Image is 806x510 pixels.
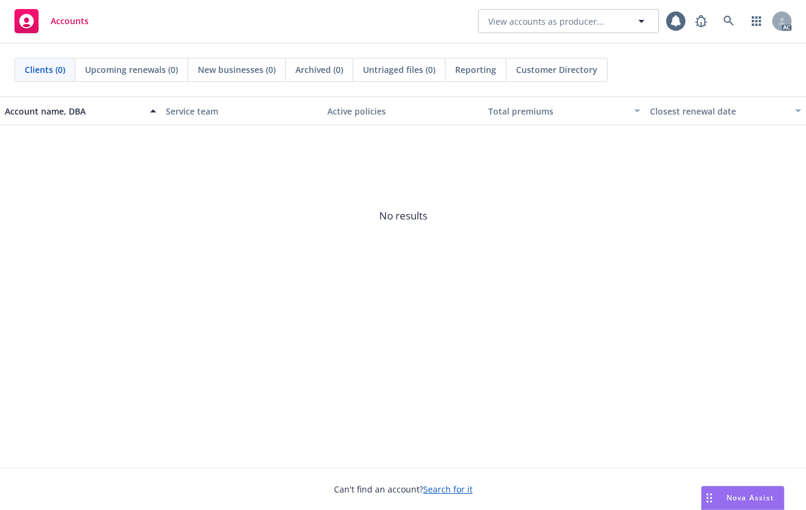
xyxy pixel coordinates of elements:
span: Can't find an account? [334,483,473,496]
span: Accounts [51,16,89,26]
span: Untriaged files (0) [363,63,435,76]
button: Total premiums [483,96,644,125]
div: Active policies [327,105,479,118]
span: Clients (0) [25,63,65,76]
button: Closest renewal date [645,96,806,125]
button: Active policies [323,96,483,125]
span: Upcoming renewals (0) [85,63,178,76]
a: Accounts [10,4,93,38]
span: Reporting [455,63,496,76]
a: Search [717,9,741,33]
button: Nova Assist [701,486,784,510]
a: Report a Bug [689,9,713,33]
button: View accounts as producer... [478,9,659,33]
div: Total premiums [488,105,626,118]
span: Nova Assist [726,493,774,503]
div: Service team [166,105,317,118]
div: Account name, DBA [5,105,143,118]
div: Drag to move [702,486,717,509]
div: Closest renewal date [650,105,788,118]
a: Search for it [423,483,473,495]
span: View accounts as producer... [488,15,604,28]
a: Switch app [745,9,769,33]
span: New businesses (0) [198,63,275,76]
span: Customer Directory [516,63,597,76]
button: Service team [161,96,322,125]
span: Archived (0) [295,63,343,76]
